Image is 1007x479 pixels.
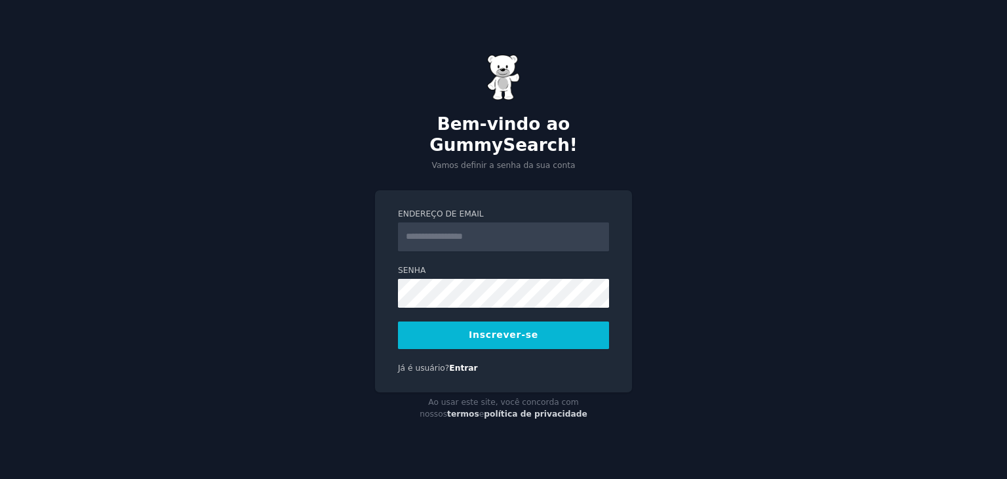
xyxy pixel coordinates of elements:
[484,409,587,419] a: política de privacidade
[398,364,449,373] font: Já é usuário?
[398,209,484,219] font: Endereço de email
[420,398,579,419] font: Ao usar este site, você concorda com nossos
[487,54,520,100] img: Ursinho de goma
[449,364,477,373] a: Entrar
[479,409,484,419] font: e
[469,329,538,340] font: Inscrever-se
[398,322,609,349] button: Inscrever-se
[447,409,479,419] a: termos
[398,266,425,275] font: Senha
[429,114,578,155] font: Bem-vindo ao GummySearch!
[431,161,575,170] font: Vamos definir a senha da sua conta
